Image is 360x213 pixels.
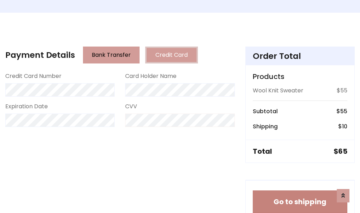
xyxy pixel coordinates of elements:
button: Go to shipping [253,190,347,213]
label: Expiration Date [5,102,48,111]
span: 55 [340,107,347,115]
span: 10 [342,122,347,130]
h6: $ [338,123,347,130]
span: 65 [338,146,347,156]
h6: Subtotal [253,108,278,115]
h5: Total [253,147,272,156]
label: Credit Card Number [5,72,62,80]
p: $55 [337,86,347,95]
h6: $ [336,108,347,115]
button: Bank Transfer [83,47,140,63]
label: CVV [125,102,137,111]
h4: Payment Details [5,50,75,60]
p: Wool Knit Sweater [253,86,303,95]
h6: Shipping [253,123,278,130]
h4: Order Total [253,51,347,61]
h5: Products [253,72,347,81]
h5: $ [334,147,347,156]
label: Card Holder Name [125,72,176,80]
button: Credit Card [145,47,198,63]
